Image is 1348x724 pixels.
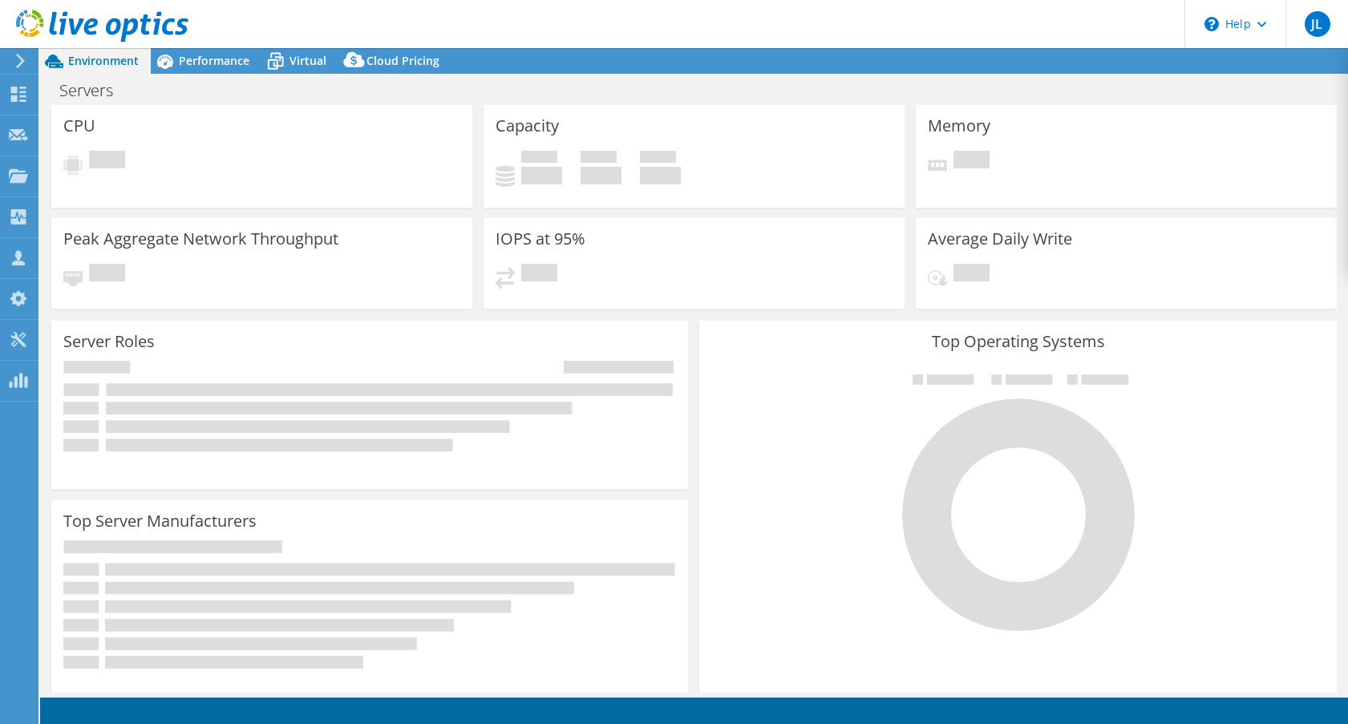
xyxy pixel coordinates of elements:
h4: 0 GiB [640,167,681,184]
h3: Average Daily Write [928,230,1072,248]
span: Pending [521,264,557,285]
span: Free [581,151,617,167]
h3: Top Server Manufacturers [63,512,257,530]
span: Pending [89,264,125,285]
h3: Server Roles [63,333,155,350]
h3: Peak Aggregate Network Throughput [63,230,338,248]
h3: Memory [928,117,990,135]
span: JL [1305,11,1330,37]
span: Virtual [289,53,326,68]
span: Pending [953,151,990,172]
h4: 0 GiB [521,167,562,184]
h1: Servers [52,82,138,99]
svg: \n [1204,17,1219,31]
span: Total [640,151,676,167]
span: Performance [179,53,249,68]
span: Pending [89,151,125,172]
span: Used [521,151,557,167]
span: Pending [953,264,990,285]
span: Cloud Pricing [366,53,439,68]
h3: Capacity [496,117,559,135]
h3: CPU [63,117,95,135]
h4: 0 GiB [581,167,621,184]
h3: IOPS at 95% [496,230,585,248]
span: Environment [68,53,139,68]
h3: Top Operating Systems [711,333,1324,350]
